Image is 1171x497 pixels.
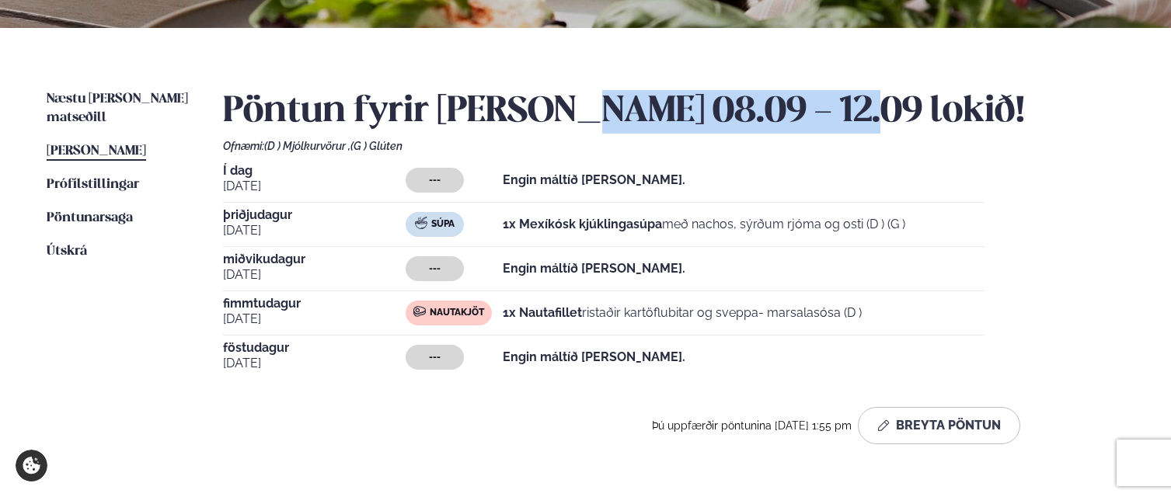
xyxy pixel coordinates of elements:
span: [DATE] [223,310,406,328]
strong: 1x Mexíkósk kjúklingasúpa [503,217,662,231]
a: Pöntunarsaga [47,209,133,228]
img: beef.svg [413,305,426,318]
span: Þú uppfærðir pöntunina [DATE] 1:55 pm [652,419,852,432]
strong: Engin máltíð [PERSON_NAME]. [503,172,685,187]
span: þriðjudagur [223,209,406,221]
img: soup.svg [415,217,427,229]
span: --- [429,351,441,363]
div: Ofnæmi: [223,140,1124,152]
span: [DATE] [223,354,406,373]
a: Næstu [PERSON_NAME] matseðill [47,90,192,127]
span: Í dag [223,165,406,177]
a: Prófílstillingar [47,176,139,194]
span: Pöntunarsaga [47,211,133,224]
span: Nautakjöt [430,307,484,319]
p: ristaðir kartöflubitar og sveppa- marsalasósa (D ) [503,304,862,322]
strong: Engin máltíð [PERSON_NAME]. [503,349,685,364]
span: --- [429,262,441,275]
span: fimmtudagur [223,297,406,310]
span: föstudagur [223,342,406,354]
span: Prófílstillingar [47,178,139,191]
strong: 1x Nautafillet [503,305,582,320]
span: Súpa [431,218,455,231]
a: Cookie settings [16,450,47,481]
span: (G ) Glúten [350,140,403,152]
span: miðvikudagur [223,253,406,266]
span: [DATE] [223,177,406,196]
span: [PERSON_NAME] [47,144,146,158]
strong: Engin máltíð [PERSON_NAME]. [503,261,685,276]
span: Næstu [PERSON_NAME] matseðill [47,92,188,124]
p: með nachos, sýrðum rjóma og osti (D ) (G ) [503,215,905,234]
span: Útskrá [47,245,87,258]
a: [PERSON_NAME] [47,142,146,161]
span: [DATE] [223,266,406,284]
button: Breyta Pöntun [858,407,1020,444]
a: Útskrá [47,242,87,261]
h2: Pöntun fyrir [PERSON_NAME] 08.09 - 12.09 lokið! [223,90,1124,134]
span: [DATE] [223,221,406,240]
span: (D ) Mjólkurvörur , [264,140,350,152]
span: --- [429,174,441,186]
